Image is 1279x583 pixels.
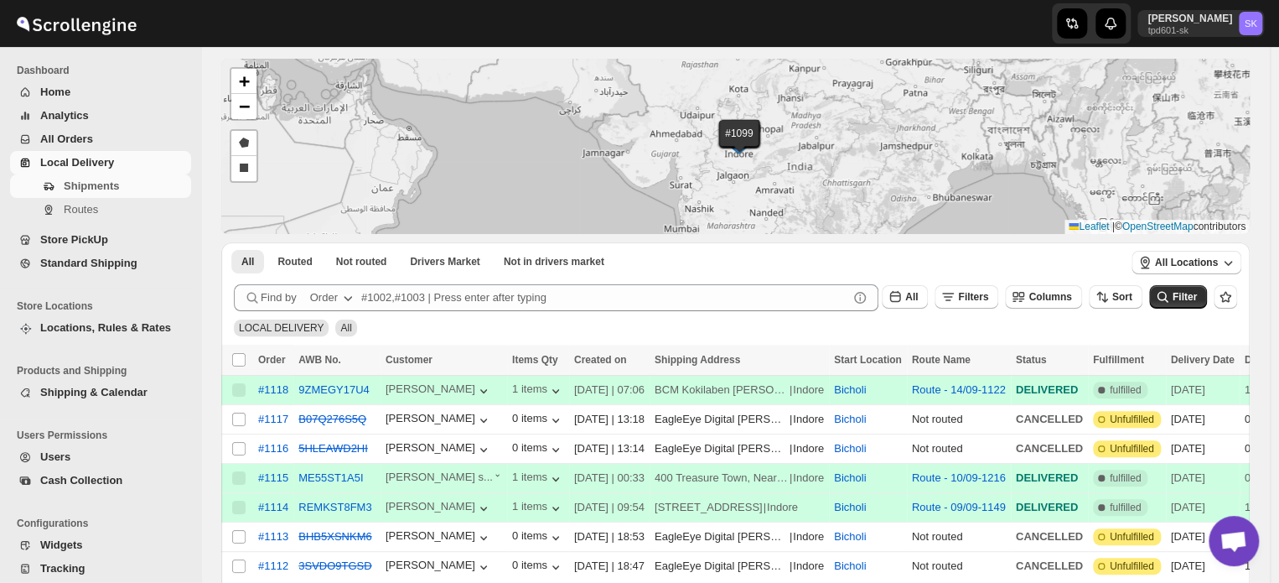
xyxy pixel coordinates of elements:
[386,471,493,483] div: [PERSON_NAME] s...
[298,383,370,396] button: 9ZMEGY17U4
[10,104,191,128] button: Analytics
[239,322,324,334] span: LOCAL DELIVERY
[64,203,98,216] span: Routes
[10,128,191,151] button: All Orders
[655,499,824,516] div: |
[512,471,564,487] button: 1 items
[793,440,824,457] div: Indore
[504,255,604,268] span: Not in drivers market
[40,539,82,551] span: Widgets
[298,354,341,366] span: AWB No.
[386,529,492,546] button: [PERSON_NAME]
[298,471,363,484] button: ME55ST1A5I
[834,471,866,484] button: Bicholi
[727,134,752,153] img: Marker
[512,412,564,429] button: 0 items
[40,133,93,145] span: All Orders
[574,528,645,545] div: [DATE] | 18:53
[1147,12,1232,25] p: [PERSON_NAME]
[340,322,351,334] span: All
[386,500,492,517] div: [PERSON_NAME]
[258,530,288,543] button: #1113
[1089,285,1142,309] button: Sort
[655,470,789,487] div: 400 Treasure Town, Near gadbadi pull, bijalpur, [PERSON_NAME]
[1016,382,1083,398] div: DELIVERED
[574,499,645,516] div: [DATE] | 09:54
[1016,411,1083,428] div: CANCELLED
[258,413,288,425] div: #1117
[40,321,171,334] span: Locations, Rules & Rates
[258,383,288,396] div: #1118
[239,70,250,91] span: +
[298,413,366,425] button: B07Q276S5Q
[1112,291,1132,303] span: Sort
[40,257,137,269] span: Standard Shipping
[655,411,789,428] div: EagleEye Digital [PERSON_NAME] Extension [GEOGRAPHIC_DATA][PERSON_NAME]
[1155,256,1218,269] span: All Locations
[1173,291,1197,303] span: Filter
[655,440,824,457] div: |
[231,250,264,273] button: All
[574,411,645,428] div: [DATE] | 13:18
[912,383,1006,396] button: Route - 14/09-1122
[726,135,751,154] img: Marker
[1110,442,1154,455] span: Unfulfilled
[834,530,866,543] button: Bicholi
[512,559,564,575] div: 0 items
[793,558,824,575] div: Indore
[574,382,645,398] div: [DATE] | 07:06
[386,383,492,399] button: [PERSON_NAME]
[512,441,564,458] div: 0 items
[310,289,338,306] div: Order
[10,198,191,221] button: Routes
[655,382,789,398] div: BCM Kokilaben [PERSON_NAME][GEOGRAPHIC_DATA], [GEOGRAPHIC_DATA]. [PERSON_NAME] Marg [GEOGRAPHIC_D...
[258,442,288,455] button: #1116
[400,250,489,273] button: Claimable
[231,94,256,119] a: Zoom out
[298,501,371,513] button: REMKST8FM3
[725,134,750,153] img: Marker
[1171,558,1235,575] div: [DATE]
[40,450,70,463] span: Users
[336,255,387,268] span: Not routed
[231,131,256,156] a: Draw a polygon
[727,133,752,152] img: Marker
[767,499,798,516] div: Indore
[793,528,824,545] div: Indore
[17,64,193,77] span: Dashboard
[386,354,432,366] span: Customer
[17,364,193,377] span: Products and Shipping
[1112,221,1115,232] span: |
[1239,12,1262,35] span: Saksham Khurna
[258,560,288,572] div: #1112
[655,528,824,545] div: |
[512,354,558,366] span: Items Qty
[1110,530,1154,544] span: Unfulfilled
[1149,285,1207,309] button: Filter
[1016,558,1083,575] div: CANCELLED
[1122,221,1194,232] a: OpenStreetMap
[912,471,1006,484] button: Route - 10/09-1216
[655,470,824,487] div: |
[512,529,564,546] button: 0 items
[361,284,848,311] input: #1002,#1003 | Press enter after typing
[834,501,866,513] button: Bicholi
[1016,528,1083,545] div: CANCELLED
[258,501,288,513] button: #1114
[1171,354,1235,366] span: Delivery Date
[1110,413,1154,426] span: Unfulfilled
[10,316,191,340] button: Locations, Rules & Rates
[1209,516,1259,566] div: Open chat
[386,412,492,429] button: [PERSON_NAME]
[912,528,1006,545] div: Not routed
[40,562,85,575] span: Tracking
[64,180,119,192] span: Shipments
[512,383,564,399] button: 1 items
[1110,501,1141,514] span: fulfilled
[1093,354,1144,366] span: Fulfillment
